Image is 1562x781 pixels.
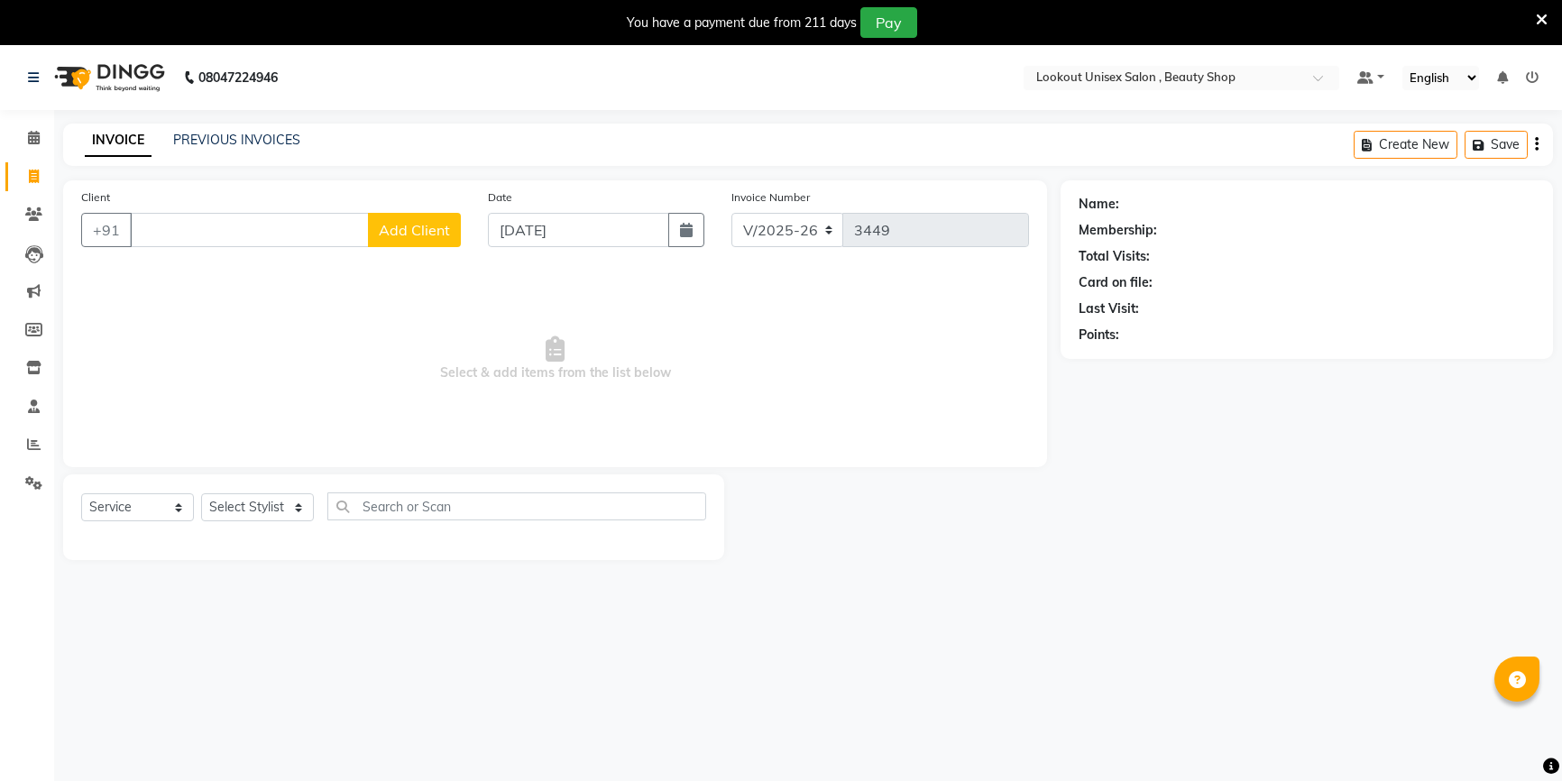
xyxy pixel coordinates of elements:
label: Invoice Number [731,189,810,206]
b: 08047224946 [198,52,278,103]
button: +91 [81,213,132,247]
label: Date [488,189,512,206]
a: PREVIOUS INVOICES [173,132,300,148]
a: INVOICE [85,124,152,157]
input: Search or Scan [327,492,706,520]
span: Select & add items from the list below [81,269,1029,449]
div: Membership: [1079,221,1157,240]
div: Points: [1079,326,1119,345]
div: Card on file: [1079,273,1153,292]
div: Last Visit: [1079,299,1139,318]
button: Pay [860,7,917,38]
div: Total Visits: [1079,247,1150,266]
img: logo [46,52,170,103]
span: Add Client [379,221,450,239]
div: Name: [1079,195,1119,214]
label: Client [81,189,110,206]
iframe: chat widget [1486,709,1544,763]
input: Search by Name/Mobile/Email/Code [130,213,369,247]
button: Add Client [368,213,461,247]
button: Create New [1354,131,1457,159]
div: You have a payment due from 211 days [627,14,857,32]
button: Save [1465,131,1528,159]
